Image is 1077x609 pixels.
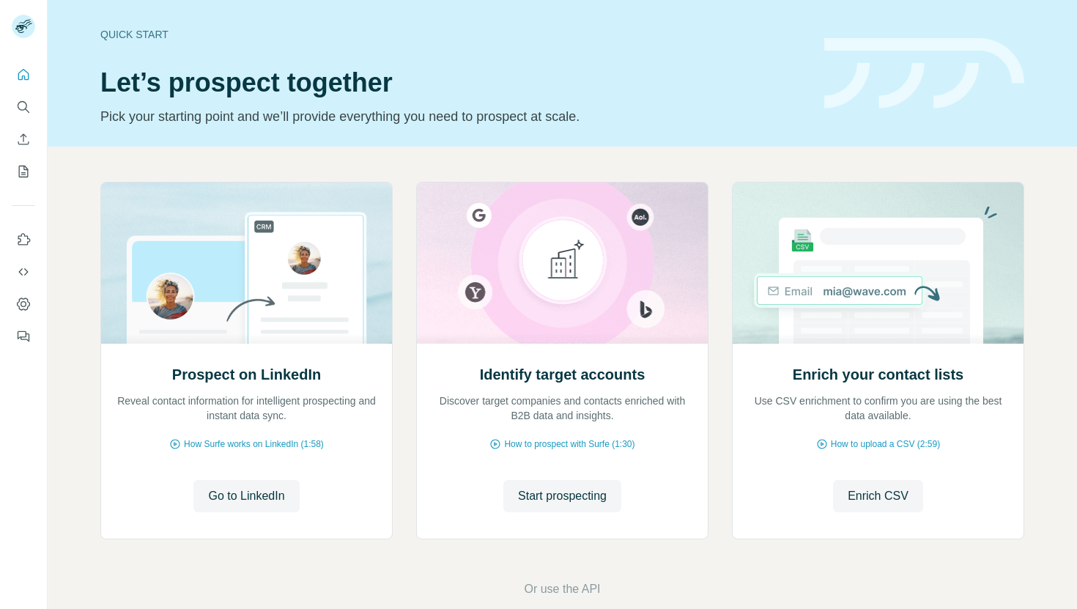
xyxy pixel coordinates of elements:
span: How to upload a CSV (2:59) [831,438,940,451]
div: Quick start [100,27,807,42]
span: How to prospect with Surfe (1:30) [504,438,634,451]
img: Identify target accounts [416,182,708,344]
button: Enrich CSV [12,126,35,152]
button: Enrich CSV [833,480,923,512]
button: Quick start [12,62,35,88]
button: Search [12,94,35,120]
span: How Surfe works on LinkedIn (1:58) [184,438,324,451]
p: Discover target companies and contacts enriched with B2B data and insights. [432,394,693,423]
span: Enrich CSV [848,487,908,505]
h2: Prospect on LinkedIn [172,364,321,385]
button: Or use the API [524,580,600,598]
button: My lists [12,158,35,185]
button: Feedback [12,323,35,350]
p: Pick your starting point and we’ll provide everything you need to prospect at scale. [100,106,807,127]
h2: Enrich your contact lists [793,364,963,385]
span: Start prospecting [518,487,607,505]
button: Use Surfe API [12,259,35,285]
button: Start prospecting [503,480,621,512]
h2: Identify target accounts [480,364,645,385]
h1: Let’s prospect together [100,68,807,97]
button: Go to LinkedIn [193,480,299,512]
p: Reveal contact information for intelligent prospecting and instant data sync. [116,394,377,423]
img: banner [824,38,1024,109]
p: Use CSV enrichment to confirm you are using the best data available. [747,394,1009,423]
img: Enrich your contact lists [732,182,1024,344]
span: Go to LinkedIn [208,487,284,505]
button: Use Surfe on LinkedIn [12,226,35,253]
button: Dashboard [12,291,35,317]
img: Prospect on LinkedIn [100,182,393,344]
